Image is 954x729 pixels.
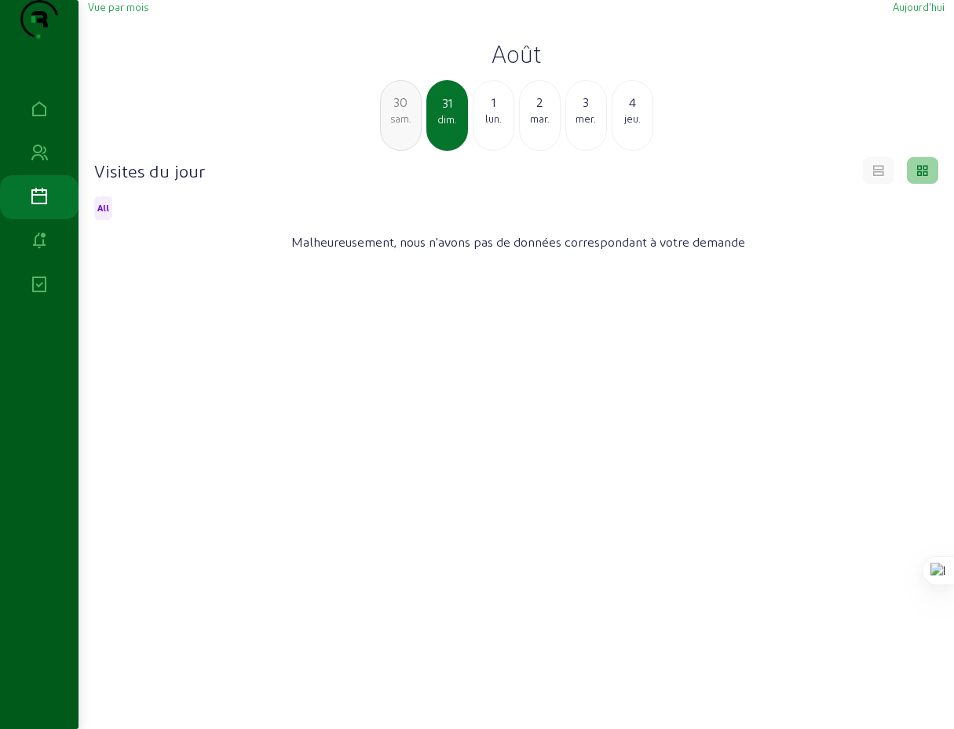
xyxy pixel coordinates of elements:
[428,93,466,112] div: 31
[612,93,652,112] div: 4
[381,112,421,126] div: sam.
[566,93,606,112] div: 3
[88,39,945,68] h2: Août
[612,112,652,126] div: jeu.
[893,1,945,13] span: Aujourd'hui
[88,1,148,13] span: Vue par mois
[566,112,606,126] div: mer.
[97,203,109,214] span: All
[291,233,745,251] span: Malheureusement, nous n'avons pas de données correspondant à votre demande
[94,159,205,181] h4: Visites du jour
[473,112,514,126] div: lun.
[428,112,466,126] div: dim.
[520,93,560,112] div: 2
[473,93,514,112] div: 1
[381,93,421,112] div: 30
[520,112,560,126] div: mar.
